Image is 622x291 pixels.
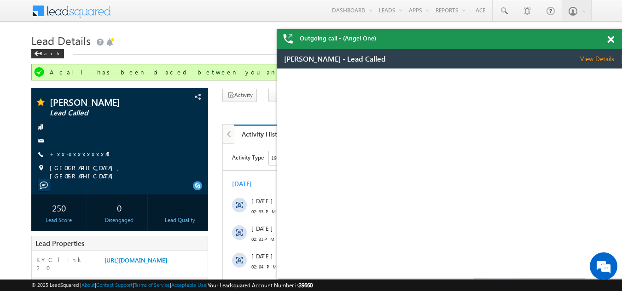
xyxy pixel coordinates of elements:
span: details [129,53,172,61]
span: Outbound Call [59,208,140,216]
span: [DATE] [29,263,49,272]
span: 05:36 PM [29,219,56,227]
span: 02:04 PM [29,174,56,182]
span: Lead Details [31,33,91,48]
span: [DATE] [29,163,49,171]
div: [DATE] [9,36,39,44]
button: Note [268,89,303,102]
span: details [129,136,172,143]
div: 196 Selected [48,10,77,18]
span: Lead Capture: [59,53,122,61]
span: Lead Capture: [59,80,122,88]
a: About [81,282,95,288]
div: All Time [158,10,177,18]
span: Time [139,7,151,21]
div: Sales Activity,Email Bounced,Email Link Clicked,Email Marked Spam,Email Opened & 191 more.. [46,7,115,21]
div: . [59,108,328,116]
div: . [59,80,328,89]
span: Lead Called [50,108,159,118]
span: 02:04 PM [29,146,56,154]
span: 05:35 PM [29,274,56,282]
span: Lead Properties [35,239,84,248]
a: Contact Support [96,282,133,288]
div: . [59,53,328,61]
span: details [129,80,172,88]
span: 39660 [299,282,313,289]
div: Back [31,49,64,58]
span: Lead Capture: [59,136,122,143]
span: Your Leadsquared Account Number is [208,282,313,289]
a: Activity History [234,125,294,144]
div: . [59,163,328,171]
span: View Details [303,6,345,14]
div: Disengaged [94,216,145,224]
a: +xx-xxxxxxxx44 [50,150,107,158]
span: Lead Capture: [59,236,122,244]
span: Activity Type [9,7,41,21]
a: Acceptable Use [171,282,206,288]
span: [PERSON_NAME] [50,97,159,107]
div: . [59,136,328,144]
div: . [59,263,328,272]
span: © 2025 LeadSquared | | | | | [31,281,313,290]
div: Lead Score [34,216,85,224]
a: [URL][DOMAIN_NAME] [105,256,167,264]
div: 0 [94,199,145,216]
span: Did not answer a call by [PERSON_NAME] through 07949106827 (Angel+One). [59,208,298,224]
span: details [129,263,172,271]
span: [DATE] [29,236,49,244]
div: 250 [34,199,85,216]
span: details [129,163,172,171]
span: Lead Capture: [59,263,122,271]
span: [DATE] [29,136,49,144]
span: [DATE] [29,80,49,89]
span: 05:35 PM [29,246,56,255]
div: . [59,236,328,244]
span: Lead Capture: [59,108,122,116]
a: Terms of Service [134,282,170,288]
span: details [129,236,172,244]
div: Earlier This Week [9,191,59,200]
span: [DATE] [29,108,49,116]
div: Activity History [241,130,287,138]
span: [GEOGRAPHIC_DATA], [GEOGRAPHIC_DATA] [50,164,192,180]
a: Back [31,49,69,57]
span: 02:04 PM [29,119,56,127]
span: details [129,108,172,116]
span: 02:33 PM [29,63,56,72]
div: A call has been placed between you and +xx-xxxxxxxx44 [50,68,575,76]
div: Lead Quality [154,216,205,224]
span: +50 [340,212,354,223]
label: KYC link 2_0 [36,256,96,272]
span: [DATE] [29,208,49,217]
span: [DATE] [29,53,49,61]
span: Outgoing call - (Angel One) [300,34,376,42]
span: 02:31 PM [29,91,56,99]
span: [PERSON_NAME] - Lead Called [7,6,109,14]
div: -- [154,199,205,216]
button: Activity [222,89,257,102]
span: Lead Capture: [59,163,122,171]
